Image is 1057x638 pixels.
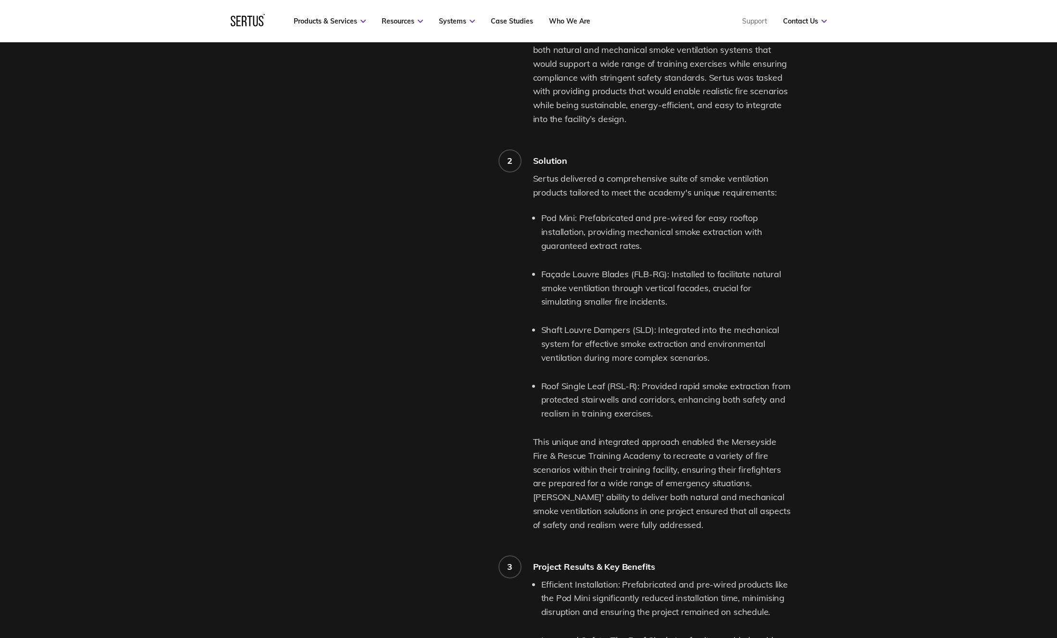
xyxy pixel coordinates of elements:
a: Resources [382,17,423,25]
li: Efficient Installation: Prefabricated and pre-wired products like the Pod Mini significantly redu... [541,578,791,619]
div: Project Results & Key Benefits [533,561,791,572]
a: Contact Us [783,17,827,25]
li: Façade Louvre Blades (FLB-RG): Installed to facilitate natural smoke ventilation through vertical... [541,268,791,309]
p: This unique and integrated approach enabled the Merseyside Fire & Rescue Training Academy to recr... [533,435,791,532]
div: 2 [507,155,512,166]
a: Products & Services [294,17,366,25]
li: Pod Mini: Prefabricated and pre-wired for easy rooftop installation, providing mechanical smoke e... [541,211,791,253]
iframe: Chat Widget [1009,592,1057,638]
div: 3 [507,561,512,572]
li: Shaft Louvre Dampers (SLD): Integrated into the mechanical system for effective smoke extraction ... [541,323,791,365]
li: Roof Single Leaf (RSL-R): Provided rapid smoke extraction from protected stairwells and corridors... [541,380,791,421]
a: Case Studies [491,17,533,25]
a: Who We Are [549,17,590,25]
p: Sertus delivered a comprehensive suite of smoke ventilation products tailored to meet the academy... [533,172,791,200]
a: Systems [439,17,475,25]
div: Solution [533,155,791,166]
a: Support [742,17,767,25]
